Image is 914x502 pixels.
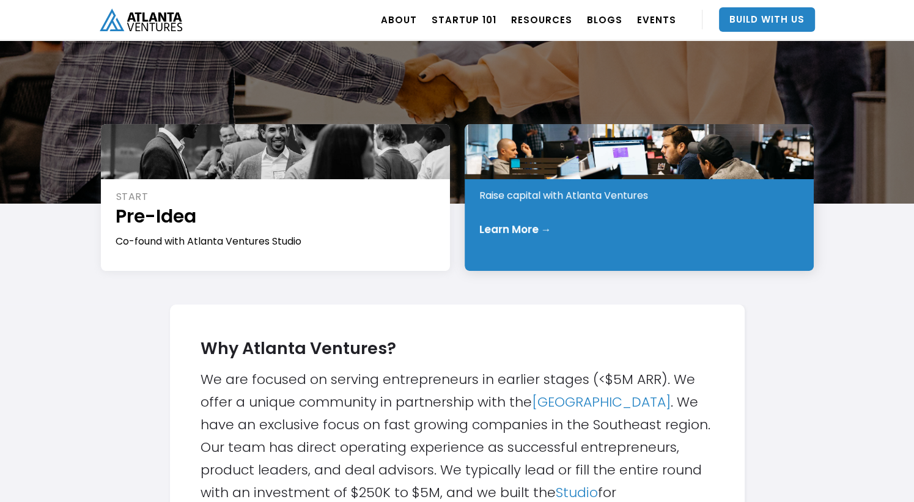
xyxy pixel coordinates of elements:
a: RESOURCES [511,2,572,37]
a: ABOUT [381,2,417,37]
a: [GEOGRAPHIC_DATA] [532,393,671,412]
h1: Pre-Idea [116,204,437,229]
a: EVENTS [637,2,676,37]
div: Raise capital with Atlanta Ventures [479,189,800,202]
a: Startup 101 [432,2,496,37]
div: START [116,190,437,204]
div: Learn More → [479,223,551,235]
a: BLOGS [587,2,622,37]
a: STARTPre-IdeaCo-found with Atlanta Ventures Studio [101,124,450,271]
a: Studio [556,483,598,502]
a: Build With Us [719,7,815,32]
h1: Early Stage [479,158,800,183]
div: Co-found with Atlanta Ventures Studio [116,235,437,248]
a: INVESTEarly StageRaise capital with Atlanta VenturesLearn More → [465,124,814,271]
strong: Why Atlanta Ventures? [201,337,396,360]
